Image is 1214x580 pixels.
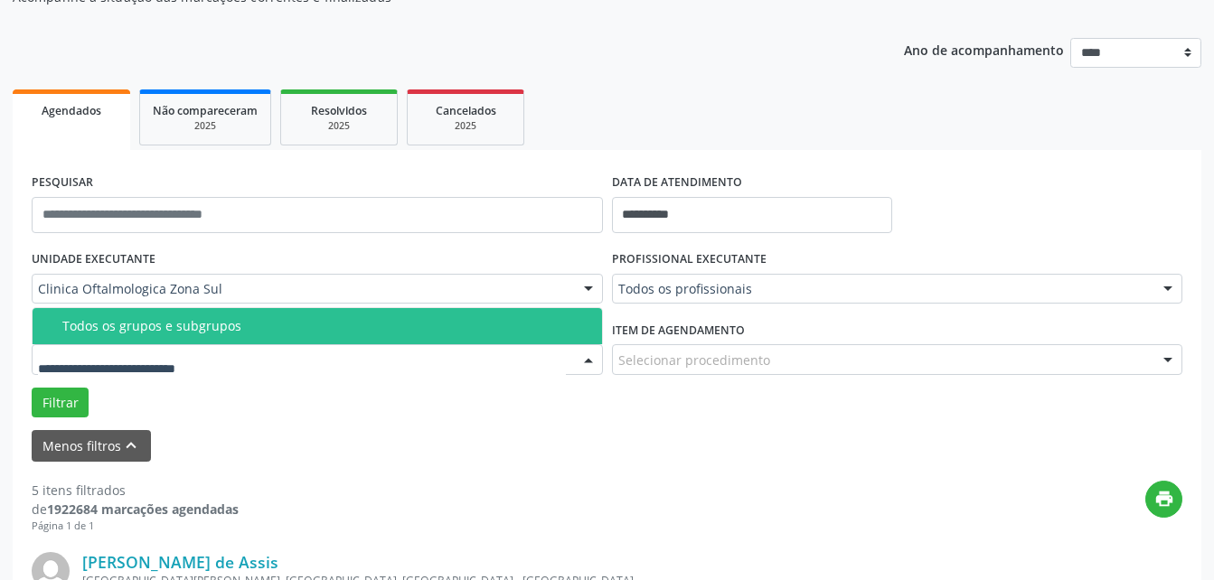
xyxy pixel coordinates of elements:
[42,103,101,118] span: Agendados
[294,119,384,133] div: 2025
[436,103,496,118] span: Cancelados
[47,500,239,518] strong: 1922684 marcações agendadas
[153,103,258,118] span: Não compareceram
[32,519,239,534] div: Página 1 de 1
[1154,489,1174,509] i: print
[904,38,1064,61] p: Ano de acompanhamento
[32,481,239,500] div: 5 itens filtrados
[618,351,770,370] span: Selecionar procedimento
[612,316,745,344] label: Item de agendamento
[612,246,767,274] label: PROFISSIONAL EXECUTANTE
[62,319,591,333] div: Todos os grupos e subgrupos
[420,119,511,133] div: 2025
[32,500,239,519] div: de
[32,430,151,462] button: Menos filtroskeyboard_arrow_up
[38,280,566,298] span: Clinica Oftalmologica Zona Sul
[32,169,93,197] label: PESQUISAR
[82,552,278,572] a: [PERSON_NAME] de Assis
[618,280,1146,298] span: Todos os profissionais
[311,103,367,118] span: Resolvidos
[153,119,258,133] div: 2025
[121,435,141,455] i: keyboard_arrow_up
[32,388,89,418] button: Filtrar
[1145,481,1182,518] button: print
[32,246,155,274] label: UNIDADE EXECUTANTE
[612,169,742,197] label: DATA DE ATENDIMENTO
